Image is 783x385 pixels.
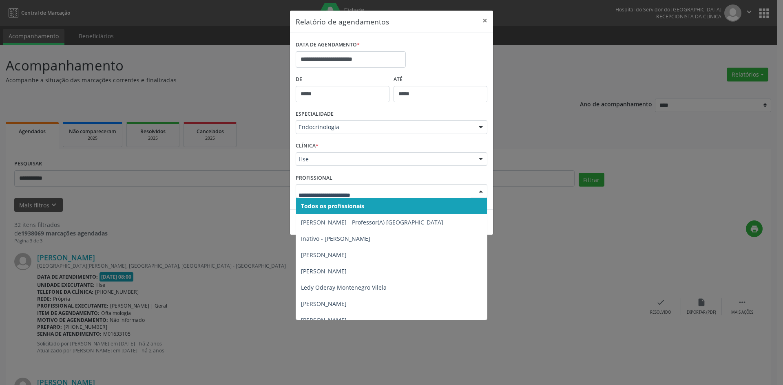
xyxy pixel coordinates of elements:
label: DATA DE AGENDAMENTO [296,39,360,51]
button: Close [477,11,493,31]
span: Inativo - [PERSON_NAME] [301,235,370,242]
label: CLÍNICA [296,140,319,152]
label: De [296,73,389,86]
span: [PERSON_NAME] [301,316,347,324]
span: Endocrinologia [299,123,471,131]
label: PROFISSIONAL [296,172,332,184]
span: [PERSON_NAME] - Professor(A) [GEOGRAPHIC_DATA] [301,218,443,226]
label: ESPECIALIDADE [296,108,334,121]
span: Hse [299,155,471,163]
span: Todos os profissionais [301,202,364,210]
span: [PERSON_NAME] [301,251,347,259]
span: Ledy Oderay Montenegro Vilela [301,284,387,291]
label: ATÉ [394,73,487,86]
h5: Relatório de agendamentos [296,16,389,27]
span: [PERSON_NAME] [301,267,347,275]
span: [PERSON_NAME] [301,300,347,308]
